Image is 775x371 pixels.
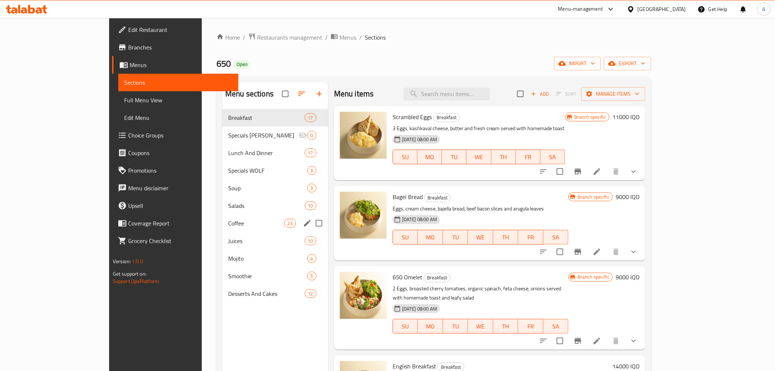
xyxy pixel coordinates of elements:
span: Get support on: [113,269,147,279]
button: sort-choices [535,332,552,350]
span: Manage items [587,89,639,99]
button: WE [468,319,493,334]
div: Mojito [228,254,307,263]
button: SA [541,150,565,164]
div: Breakfast [424,273,450,282]
span: Salads [228,201,304,210]
div: Soup3 [222,179,328,197]
span: WE [471,321,490,332]
span: SU [396,321,415,332]
span: [DATE] 08:00 AM [399,216,440,223]
button: Branch-specific-item [569,243,587,261]
button: FR [518,230,543,245]
button: delete [607,332,625,350]
button: FR [516,150,541,164]
span: SU [396,232,415,243]
button: edit [302,218,313,229]
a: Choice Groups [112,126,238,144]
span: MO [421,321,440,332]
button: sort-choices [535,163,552,180]
div: Lunch And Dinner [228,148,304,157]
div: items [305,148,316,157]
span: 23 [285,220,296,227]
span: Branch specific [571,114,609,121]
div: items [305,201,316,210]
p: Eggs, cream cheese, bajella bread, beef bacon slices and arugula leaves [393,204,568,213]
span: TH [496,232,515,243]
button: FR [518,319,543,334]
button: Add [528,88,552,100]
h6: 11000 IQD [612,112,639,122]
div: Salads10 [222,197,328,214]
button: TU [442,150,467,164]
span: Select to update [552,164,568,179]
span: Desserts And Cakes [228,289,304,298]
button: show more [625,332,642,350]
span: Add item [528,88,552,100]
button: delete [607,163,625,180]
span: Menu disclaimer [128,184,233,192]
img: Bagel Bread [340,192,387,239]
button: MO [418,230,443,245]
span: export [610,59,645,68]
li: / [359,33,362,42]
div: Desserts And Cakes12 [222,285,328,302]
h6: 9000 IQD [616,192,639,202]
button: SU [393,230,418,245]
span: Upsell [128,201,233,210]
span: Scrambled Eggs [393,111,432,122]
a: Menus [331,33,356,42]
button: WE [468,230,493,245]
button: Add section [311,85,328,103]
div: Breakfast17 [222,109,328,126]
div: items [284,219,296,228]
span: TH [494,152,513,162]
span: import [560,59,595,68]
span: TU [445,152,464,162]
span: SA [546,321,566,332]
div: items [305,236,316,245]
div: Coffee [228,219,284,228]
div: Breakfast [228,113,304,122]
span: Coupons [128,148,233,157]
span: Breakfast [424,273,450,282]
span: MO [420,152,439,162]
span: 17 [305,150,316,157]
span: Sections [124,78,233,87]
button: Manage items [581,87,645,101]
span: Full Menu View [124,96,233,104]
div: items [307,254,316,263]
button: TH [492,150,516,164]
button: show more [625,163,642,180]
button: import [554,57,601,70]
div: Mojito4 [222,250,328,267]
span: Breakfast [424,194,450,202]
span: Grocery Checklist [128,236,233,245]
p: 2 Eggs, broasted cherry tomatoes, organic spinach, feta cheese, onions served with homemade toast... [393,284,568,302]
a: Edit menu item [593,247,601,256]
div: Smoothie5 [222,267,328,285]
a: Branches [112,38,238,56]
span: FR [521,232,540,243]
button: TU [443,319,468,334]
span: Select all sections [278,86,293,102]
span: Select section first [552,88,581,100]
input: search [404,88,490,100]
a: Promotions [112,162,238,179]
span: TU [446,232,465,243]
button: Branch-specific-item [569,163,587,180]
svg: Show Choices [629,247,638,256]
div: items [305,289,316,298]
div: Breakfast [424,193,451,202]
a: Menus [112,56,238,74]
div: Smoothie [228,272,307,280]
div: items [307,131,316,140]
span: 10 [305,238,316,245]
span: Promotions [128,166,233,175]
span: Branch specific [575,194,612,201]
div: items [305,113,316,122]
h2: Menu sections [225,88,274,99]
span: [DATE] 08:00 AM [399,136,440,143]
button: Branch-specific-item [569,332,587,350]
